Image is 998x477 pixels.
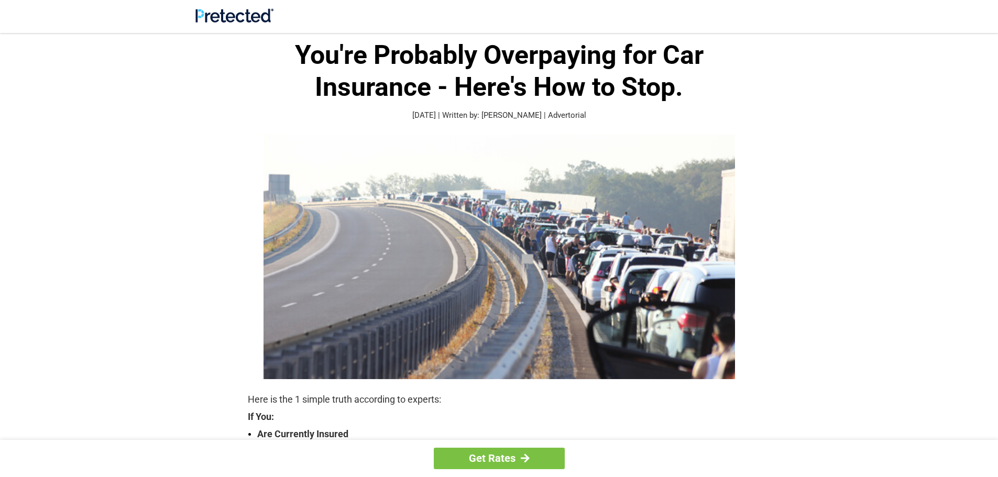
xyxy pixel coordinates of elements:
img: Site Logo [195,8,273,23]
strong: If You: [248,412,751,421]
a: Site Logo [195,15,273,25]
strong: Are Currently Insured [257,427,751,441]
a: Get Rates [434,448,565,469]
p: Here is the 1 simple truth according to experts: [248,392,751,407]
h1: You're Probably Overpaying for Car Insurance - Here's How to Stop. [248,39,751,103]
p: [DATE] | Written by: [PERSON_NAME] | Advertorial [248,109,751,121]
